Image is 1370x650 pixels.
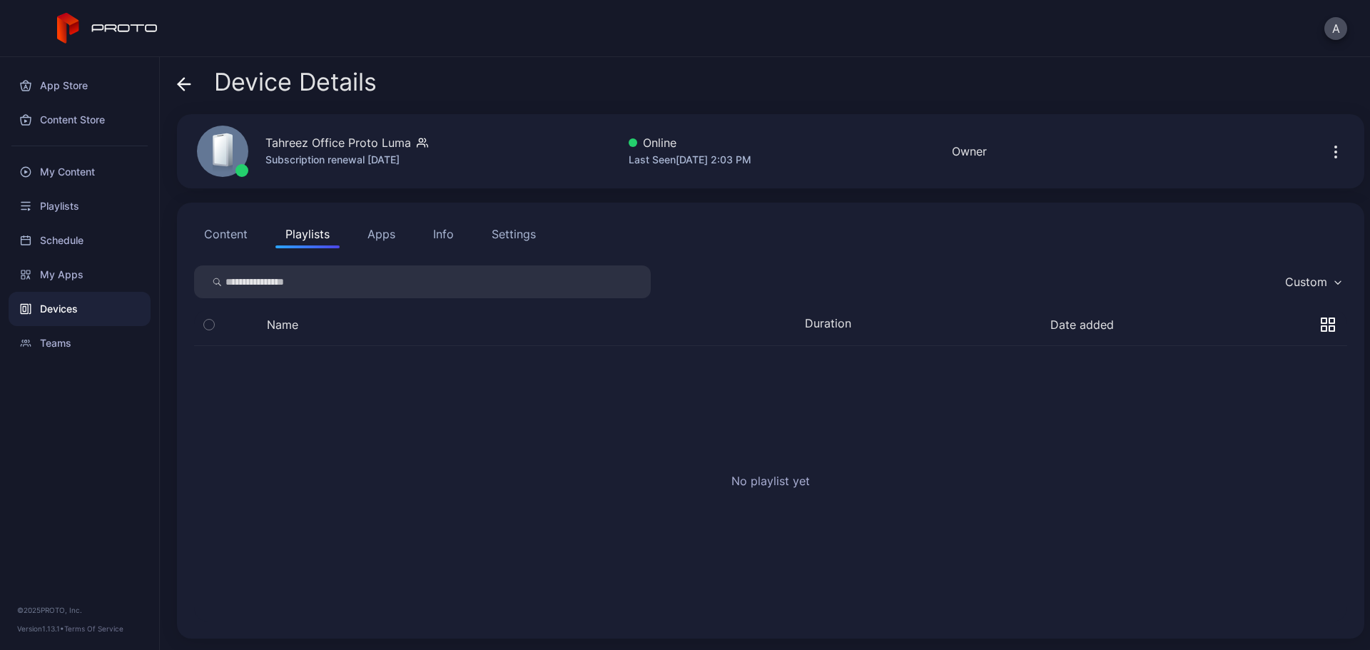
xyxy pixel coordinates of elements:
a: My Apps [9,258,151,292]
a: Devices [9,292,151,326]
button: Custom [1278,265,1347,298]
button: Content [194,220,258,248]
a: Teams [9,326,151,360]
div: Custom [1285,275,1327,289]
a: Schedule [9,223,151,258]
div: © 2025 PROTO, Inc. [17,604,142,616]
div: Subscription renewal [DATE] [265,151,428,168]
button: Playlists [275,220,340,248]
div: Owner [952,143,987,160]
a: Terms Of Service [64,624,123,633]
div: Last Seen [DATE] 2:03 PM [629,151,751,168]
a: App Store [9,68,151,103]
span: Device Details [214,68,377,96]
div: Info [433,225,454,243]
div: Online [629,134,751,151]
button: Name [267,318,298,332]
button: A [1324,17,1347,40]
a: My Content [9,155,151,189]
button: Settings [482,220,546,248]
div: Duration [805,316,862,333]
button: Date added [1050,318,1114,332]
a: Content Store [9,103,151,137]
span: Version 1.13.1 • [17,624,64,633]
h2: No playlist yet [731,472,810,489]
button: Apps [357,220,405,248]
a: Playlists [9,189,151,223]
div: Tahreez Office Proto Luma [265,134,411,151]
button: Info [423,220,464,248]
div: Settings [492,225,536,243]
